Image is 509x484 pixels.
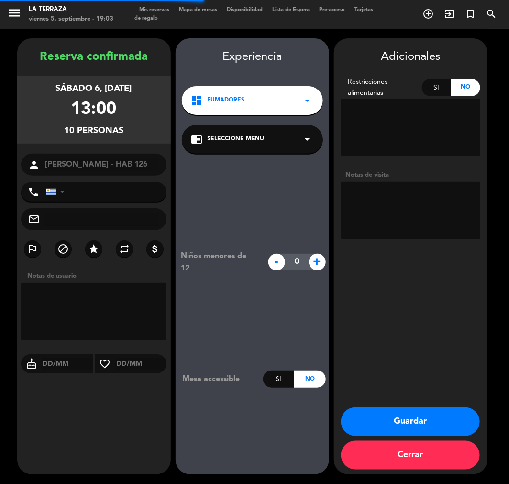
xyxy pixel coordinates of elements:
i: mail_outline [28,214,40,225]
div: Notas de usuario [23,271,171,281]
div: Experiencia [176,48,329,67]
button: Cerrar [341,441,480,470]
div: Adicionales [341,48,480,67]
i: add_circle_outline [422,8,434,20]
button: Guardar [341,407,480,436]
span: Mis reservas [134,7,174,12]
div: Uruguay: +598 [46,183,68,201]
i: favorite_border [95,358,116,370]
span: - [268,254,285,270]
i: outlined_flag [27,243,38,255]
span: Lista de Espera [267,7,314,12]
div: Restricciones alimentarias [341,77,422,99]
i: chrome_reader_mode [191,134,203,145]
span: Pre-acceso [314,7,350,12]
i: dashboard [191,95,203,106]
div: No [451,79,480,96]
i: block [57,243,69,255]
i: repeat [119,243,130,255]
div: Notas de visita [341,170,480,180]
i: arrow_drop_down [302,95,313,106]
div: 13:00 [71,96,117,124]
i: phone [28,186,39,198]
span: + [309,254,326,270]
div: La Terraza [29,5,113,14]
div: No [294,371,325,388]
div: Mesa accessible [176,373,263,385]
i: person [28,159,40,170]
span: Disponibilidad [222,7,267,12]
i: exit_to_app [443,8,455,20]
i: turned_in_not [465,8,476,20]
span: Seleccione Menú [208,135,265,144]
div: Si [263,371,294,388]
i: cake [21,358,42,370]
div: sábado 6, [DATE] [56,82,132,96]
input: DD/MM [116,358,167,370]
span: Mapa de mesas [174,7,222,12]
button: menu [7,6,22,23]
i: arrow_drop_down [302,134,313,145]
div: 10 personas [64,124,123,138]
div: Reserva confirmada [17,48,171,67]
i: search [486,8,497,20]
i: attach_money [149,243,161,255]
input: DD/MM [42,358,93,370]
div: Si [422,79,451,96]
i: star [88,243,100,255]
i: menu [7,6,22,20]
span: Fumadores [208,96,245,105]
div: viernes 5. septiembre - 19:03 [29,14,113,24]
div: Niños menores de 12 [174,250,263,275]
